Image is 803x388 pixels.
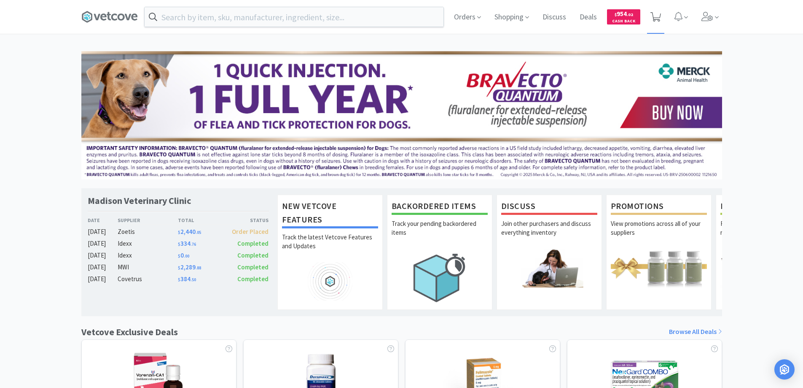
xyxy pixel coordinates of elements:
[88,227,118,237] div: [DATE]
[178,263,201,271] span: 2,289
[178,239,196,247] span: 334
[669,326,722,337] a: Browse All Deals
[178,216,223,224] div: Total
[118,227,178,237] div: Zoetis
[615,12,617,17] span: $
[282,233,378,262] p: Track the latest Vetcove Features and Updates
[88,274,269,284] a: [DATE]Covetrus$384.50Completed
[392,219,488,249] p: Track your pending backordered items
[606,195,712,309] a: PromotionsView promotions across all of your suppliers
[501,199,597,215] h1: Discuss
[627,12,633,17] span: . 02
[223,216,269,224] div: Status
[88,239,118,249] div: [DATE]
[118,250,178,260] div: Idexx
[611,219,707,249] p: View promotions across all of your suppliers
[497,195,602,309] a: DiscussJoin other purchasers and discuss everything inventory
[88,250,118,260] div: [DATE]
[282,199,378,228] h1: New Vetcove Features
[611,249,707,287] img: hero_promotions.png
[237,275,269,283] span: Completed
[184,253,189,259] span: . 00
[178,230,180,235] span: $
[774,359,795,380] div: Open Intercom Messenger
[88,195,191,207] h1: Madison Veterinary Clinic
[191,241,196,247] span: . 76
[196,230,201,235] span: . 05
[539,14,569,21] a: Discuss
[178,228,201,236] span: 2,440
[118,262,178,272] div: MWI
[178,251,189,259] span: 0
[88,250,269,260] a: [DATE]Idexx$0.00Completed
[178,277,180,282] span: $
[501,219,597,249] p: Join other purchasers and discuss everything inventory
[118,239,178,249] div: Idexx
[611,199,707,215] h1: Promotions
[196,265,201,271] span: . 88
[237,239,269,247] span: Completed
[88,262,118,272] div: [DATE]
[612,19,635,24] span: Cash Back
[237,263,269,271] span: Completed
[387,195,492,309] a: Backordered ItemsTrack your pending backordered items
[88,216,118,224] div: Date
[232,228,269,236] span: Order Placed
[191,277,196,282] span: . 50
[178,275,196,283] span: 384
[576,14,600,21] a: Deals
[237,251,269,259] span: Completed
[88,262,269,272] a: [DATE]MWI$2,289.88Completed
[178,253,180,259] span: $
[392,249,488,307] img: hero_backorders.png
[501,249,597,287] img: hero_discuss.png
[607,5,640,28] a: $954.02Cash Back
[392,199,488,215] h1: Backordered Items
[145,7,443,27] input: Search by item, sku, manufacturer, ingredient, size...
[178,241,180,247] span: $
[88,227,269,237] a: [DATE]Zoetis$2,440.05Order Placed
[178,265,180,271] span: $
[81,325,178,339] h1: Vetcove Exclusive Deals
[615,10,633,18] span: 954
[88,274,118,284] div: [DATE]
[118,216,178,224] div: Supplier
[88,239,269,249] a: [DATE]Idexx$334.76Completed
[277,195,383,309] a: New Vetcove FeaturesTrack the latest Vetcove Features and Updates
[81,51,722,179] img: 3ffb5edee65b4d9ab6d7b0afa510b01f.jpg
[118,274,178,284] div: Covetrus
[282,262,378,301] img: hero_feature_roadmap.png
